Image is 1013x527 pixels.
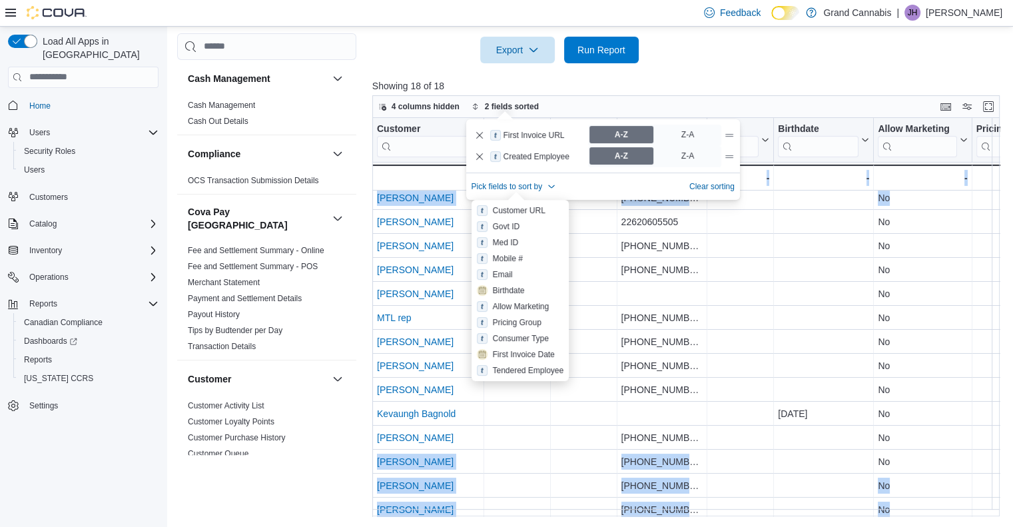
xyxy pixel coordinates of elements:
[878,358,967,374] div: No
[980,99,996,115] button: Enter fullscreen
[711,123,769,157] button: Email
[472,127,488,143] button: Remove First Invoice URL from data grid sort
[177,173,356,194] div: Compliance
[188,261,318,272] span: Fee and Settlement Summary - POS
[493,269,513,280] div: Email
[926,5,1002,21] p: [PERSON_NAME]
[878,502,967,518] div: No
[188,100,255,111] span: Cash Management
[493,349,555,360] div: First Invoice Date
[3,396,164,415] button: Settings
[681,146,695,166] span: Z-A
[959,99,975,115] button: Display options
[188,433,286,442] a: Customer Purchase History
[188,117,248,126] a: Cash Out Details
[621,334,703,350] div: [PHONE_NUMBER]
[472,298,569,314] button: Sort by: Allow Marketing
[615,146,628,166] span: A-Z
[621,478,703,494] div: [PHONE_NUMBER]
[13,161,164,179] button: Users
[3,96,164,115] button: Home
[771,20,772,21] span: Dark Mode
[24,243,67,259] button: Inventory
[188,72,327,85] button: Cash Management
[577,43,625,57] span: Run Report
[681,125,695,145] span: Z-A
[472,181,543,192] span: Pick fields to sort by
[3,187,164,207] button: Customers
[24,397,159,414] span: Settings
[3,123,164,142] button: Users
[19,333,159,349] span: Dashboards
[493,317,541,328] div: Pricing Group
[19,143,81,159] a: Security Roles
[878,238,967,254] div: No
[24,354,52,365] span: Reports
[188,205,327,232] button: Cova Pay [GEOGRAPHIC_DATA]
[878,334,967,350] div: No
[377,123,480,157] button: Customer
[24,296,159,312] span: Reports
[485,101,539,112] span: 2 fields sorted
[377,288,454,299] a: [PERSON_NAME]
[621,190,703,206] div: [PHONE_NUMBER]
[8,91,159,450] nav: Complex example
[24,296,63,312] button: Reports
[621,454,703,470] div: [PHONE_NUMBER]
[504,130,569,141] p: First Invoice URL
[472,219,569,235] button: Sort by: Govt ID
[19,370,159,386] span: Washington CCRS
[24,373,93,384] span: [US_STATE] CCRS
[188,262,318,271] a: Fee and Settlement Summary - POS
[377,360,454,371] a: [PERSON_NAME]
[330,211,346,227] button: Cova Pay [GEOGRAPHIC_DATA]
[19,314,108,330] a: Canadian Compliance
[29,298,57,309] span: Reports
[938,99,954,115] button: Keyboard shortcuts
[24,97,159,114] span: Home
[493,365,564,376] div: Tendered Employee
[24,317,103,328] span: Canadian Compliance
[493,205,545,216] div: Customer URL
[621,238,703,254] div: [PHONE_NUMBER]
[377,123,469,135] div: Customer
[24,216,62,232] button: Catalog
[372,79,1006,93] p: Showing 18 of 18
[330,146,346,162] button: Compliance
[724,151,735,162] div: Drag handle
[588,125,655,145] label: A-Z
[188,116,248,127] span: Cash Out Details
[488,37,547,63] span: Export
[908,5,918,21] span: JH
[689,179,735,195] button: Clear sorting
[711,123,759,157] div: Email
[621,358,703,374] div: [PHONE_NUMBER]
[24,189,73,205] a: Customers
[689,181,735,192] span: Clear sorting
[377,504,454,515] a: [PERSON_NAME]
[19,352,57,368] a: Reports
[188,372,231,386] h3: Customer
[24,125,55,141] button: Users
[724,130,735,141] div: Drag handle
[472,362,569,378] button: Sort by: Tendered Employee
[472,314,569,330] button: Sort by: Pricing Group
[377,264,454,275] a: [PERSON_NAME]
[177,243,356,360] div: Cova Pay [GEOGRAPHIC_DATA]
[13,369,164,388] button: [US_STATE] CCRS
[373,99,465,115] button: 4 columns hidden
[878,214,967,230] div: No
[711,123,759,135] div: Email
[188,372,327,386] button: Customer
[188,448,248,459] span: Customer Queue
[493,253,523,264] div: Mobile #
[588,146,655,166] label: A-Z
[472,179,556,195] button: Pick fields to sort by
[621,214,703,230] div: 22620605505
[13,350,164,369] button: Reports
[472,203,569,219] button: Sort by: Customer URL
[3,215,164,233] button: Catalog
[3,294,164,313] button: Reports
[330,371,346,387] button: Customer
[24,269,74,285] button: Operations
